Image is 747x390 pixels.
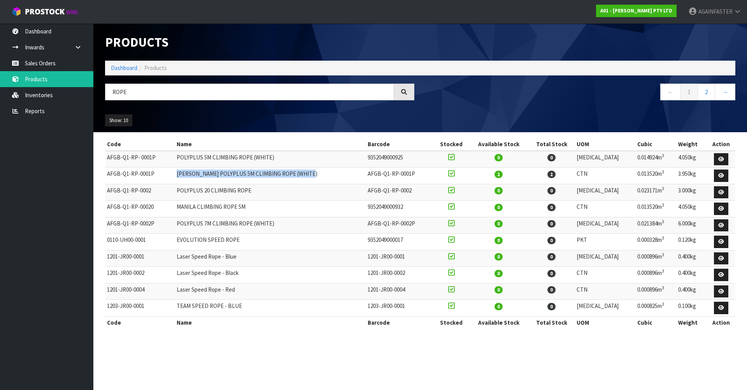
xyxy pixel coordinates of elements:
[635,234,676,250] td: 0.000328m
[676,217,707,234] td: 6.000kg
[635,138,676,150] th: Cubic
[547,253,556,261] span: 0
[105,138,175,150] th: Code
[105,316,175,329] th: Code
[144,64,167,72] span: Products
[528,138,575,150] th: Total Stock
[366,184,434,201] td: AFGB-Q1-RP-0002
[680,84,698,100] a: 1
[105,283,175,300] td: 1201-JR00-0004
[575,234,635,250] td: PKT
[175,283,366,300] td: Laser Speed Rope - Red
[105,168,175,184] td: AFGB-Q1-RP-0001P
[175,151,366,168] td: POLYPLUS 5M CLIMBING ROPE (WHITE)
[662,186,664,191] sup: 3
[105,250,175,267] td: 1201-JR00-0001
[547,204,556,211] span: 0
[175,300,366,317] td: TEAM SPEED ROPE - BLUE
[676,201,707,217] td: 4.050kg
[575,267,635,283] td: CTN
[105,184,175,201] td: AFGB-Q1-RP-0002
[469,138,528,150] th: Available Stock
[575,184,635,201] td: [MEDICAL_DATA]
[662,285,664,290] sup: 3
[676,267,707,283] td: 0.400kg
[547,237,556,244] span: 0
[547,220,556,227] span: 0
[575,250,635,267] td: [MEDICAL_DATA]
[575,138,635,150] th: UOM
[547,154,556,161] span: 0
[175,168,366,184] td: [PERSON_NAME] POLYPLUS 5M CLIMBING ROPE (WHITE)
[175,138,366,150] th: Name
[366,267,434,283] td: 1201-JR00-0002
[635,316,676,329] th: Cubic
[676,151,707,168] td: 4.050kg
[676,168,707,184] td: 3.950kg
[575,316,635,329] th: UOM
[12,7,21,16] img: cube-alt.png
[366,234,434,250] td: 9352049000017
[676,316,707,329] th: Weight
[175,234,366,250] td: EVOLUTION SPEED ROPE
[676,138,707,150] th: Weight
[547,187,556,194] span: 0
[575,217,635,234] td: [MEDICAL_DATA]
[105,201,175,217] td: AFGB-Q1-RP-00020
[662,268,664,274] sup: 3
[676,234,707,250] td: 0.120kg
[25,7,65,17] span: ProStock
[494,303,503,310] span: 0
[547,286,556,294] span: 0
[676,250,707,267] td: 0.400kg
[366,201,434,217] td: 9352049000932
[707,138,735,150] th: Action
[494,220,503,227] span: 0
[575,201,635,217] td: CTN
[662,169,664,175] sup: 3
[547,171,556,178] span: 2
[547,270,556,277] span: 0
[105,217,175,234] td: AFGB-Q1-RP-0002P
[494,187,503,194] span: 0
[175,201,366,217] td: MANILA CLIMBING ROPE 5M
[662,301,664,307] sup: 3
[175,267,366,283] td: Laser Speed Rope - Black
[494,154,503,161] span: 0
[635,201,676,217] td: 0.013520m
[105,114,132,127] button: Show: 10
[494,204,503,211] span: 0
[434,138,469,150] th: Stocked
[676,283,707,300] td: 0.400kg
[635,267,676,283] td: 0.000896m
[676,184,707,201] td: 3.000kg
[547,303,556,310] span: 0
[469,316,528,329] th: Available Stock
[175,184,366,201] td: POLYPLUS 20 CLIMBING ROPE
[494,270,503,277] span: 0
[635,283,676,300] td: 0.000896m
[575,151,635,168] td: [MEDICAL_DATA]
[715,84,735,100] a: →
[662,252,664,257] sup: 3
[660,84,681,100] a: ←
[426,84,735,103] nav: Page navigation
[366,316,434,329] th: Barcode
[575,283,635,300] td: CTN
[528,316,575,329] th: Total Stock
[635,250,676,267] td: 0.000896m
[175,316,366,329] th: Name
[111,64,137,72] a: Dashboard
[575,300,635,317] td: [MEDICAL_DATA]
[105,234,175,250] td: 0110-UH00-0001
[676,300,707,317] td: 0.100kg
[66,9,78,16] small: WMS
[698,84,715,100] a: 2
[662,153,664,158] sup: 3
[175,217,366,234] td: POLYPLUS 7M CLIMBING ROPE (WHITE)
[105,35,414,49] h1: Products
[105,267,175,283] td: 1201-JR00-0002
[494,237,503,244] span: 0
[494,286,503,294] span: 0
[366,300,434,317] td: 1203-JR00-0001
